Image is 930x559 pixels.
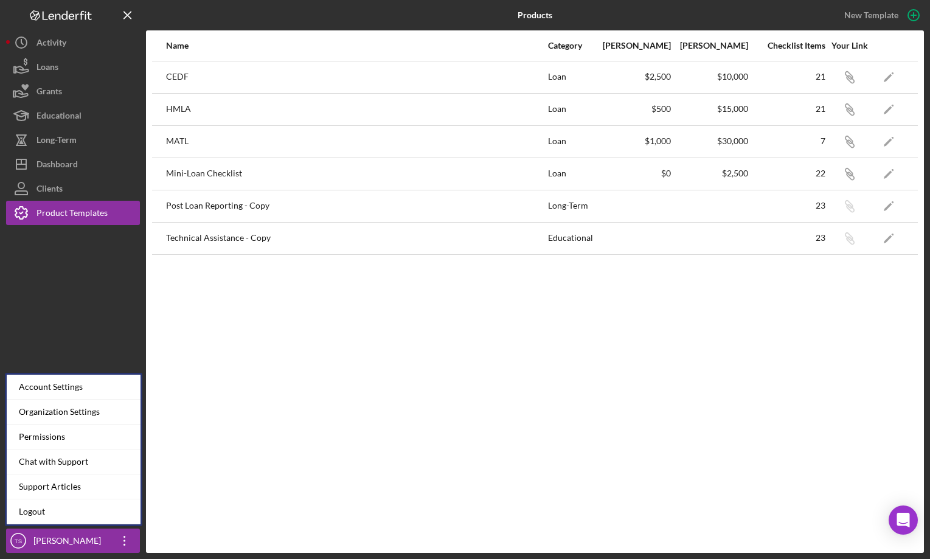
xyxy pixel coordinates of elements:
[6,152,140,176] button: Dashboard
[672,136,748,146] div: $30,000
[6,176,140,201] button: Clients
[595,41,671,50] div: [PERSON_NAME]
[595,136,671,146] div: $1,000
[749,41,825,50] div: Checklist Items
[672,41,748,50] div: [PERSON_NAME]
[6,103,140,128] button: Educational
[166,94,547,125] div: HMLA
[672,104,748,114] div: $15,000
[36,103,82,131] div: Educational
[36,79,62,106] div: Grants
[548,191,594,221] div: Long-Term
[166,223,547,254] div: Technical Assistance - Copy
[548,223,594,254] div: Educational
[7,375,141,400] div: Account Settings
[672,168,748,178] div: $2,500
[749,104,825,114] div: 21
[166,41,547,50] div: Name
[749,168,825,178] div: 22
[166,159,547,189] div: Mini-Loan Checklist
[36,128,77,155] div: Long-Term
[749,233,825,243] div: 23
[837,6,924,24] button: New Template
[166,127,547,157] div: MATL
[844,6,898,24] div: New Template
[36,30,66,58] div: Activity
[7,425,141,450] div: Permissions
[15,538,22,544] text: TS
[6,201,140,225] button: Product Templates
[7,499,141,524] a: Logout
[548,62,594,92] div: Loan
[548,41,594,50] div: Category
[889,505,918,535] div: Open Intercom Messenger
[548,159,594,189] div: Loan
[166,62,547,92] div: CEDF
[166,191,547,221] div: Post Loan Reporting - Copy
[749,201,825,210] div: 23
[749,72,825,82] div: 21
[7,474,141,499] a: Support Articles
[6,55,140,79] button: Loans
[6,79,140,103] button: Grants
[827,41,872,50] div: Your Link
[36,152,78,179] div: Dashboard
[7,450,141,474] div: Chat with Support
[595,168,671,178] div: $0
[36,55,58,82] div: Loans
[595,72,671,82] div: $2,500
[6,128,140,152] button: Long-Term
[749,136,825,146] div: 7
[36,201,108,228] div: Product Templates
[548,94,594,125] div: Loan
[6,529,140,553] button: TS[PERSON_NAME]
[7,400,141,425] div: Organization Settings
[548,127,594,157] div: Loan
[672,72,748,82] div: $10,000
[6,30,140,55] button: Activity
[595,104,671,114] div: $500
[30,529,109,556] div: [PERSON_NAME]
[36,176,63,204] div: Clients
[518,10,552,20] b: Products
